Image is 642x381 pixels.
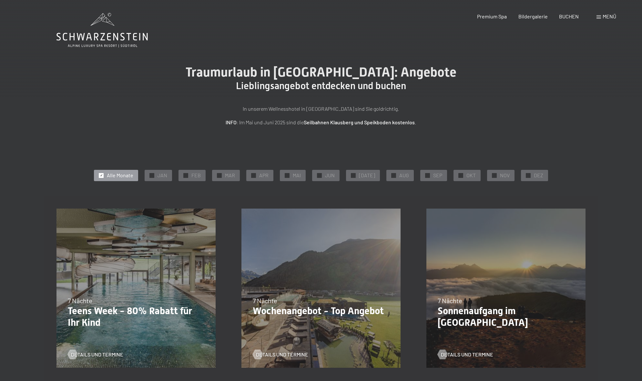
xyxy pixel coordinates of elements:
[160,118,483,127] p: : Im Mai und Juni 2025 sind die .
[226,119,237,125] strong: INFO
[252,173,255,178] span: ✓
[286,173,289,178] span: ✓
[160,105,483,113] p: In unserem Wellnesshotel in [GEOGRAPHIC_DATA] sind Sie goldrichtig.
[392,173,395,178] span: ✓
[438,351,493,358] a: Details und Termine
[68,297,92,304] span: 7 Nächte
[68,351,123,358] a: Details und Termine
[325,172,335,179] span: JUN
[225,172,235,179] span: MAR
[253,351,308,358] a: Details und Termine
[500,172,510,179] span: NOV
[68,305,204,328] p: Teens Week - 80% Rabatt für Ihr Kind
[477,13,507,19] a: Premium Spa
[256,351,308,358] span: Details und Termine
[304,119,415,125] strong: Seilbahnen Klausberg und Speikboden kostenlos
[253,305,389,317] p: Wochenangebot - Top Angebot
[107,172,133,179] span: Alle Monate
[493,173,496,178] span: ✓
[534,172,543,179] span: DEZ
[603,13,616,19] span: Menü
[426,173,429,178] span: ✓
[186,65,456,80] span: Traumurlaub in [GEOGRAPHIC_DATA]: Angebote
[191,172,201,179] span: FEB
[518,13,548,19] a: Bildergalerie
[236,80,406,91] span: Lieblingsangebot entdecken und buchen
[433,172,442,179] span: SEP
[71,351,123,358] span: Details und Termine
[438,305,574,328] p: Sonnenaufgang im [GEOGRAPHIC_DATA]
[100,173,103,178] span: ✓
[438,297,462,304] span: 7 Nächte
[259,172,269,179] span: APR
[359,172,375,179] span: [DATE]
[466,172,476,179] span: OKT
[253,297,277,304] span: 7 Nächte
[185,173,187,178] span: ✓
[441,351,493,358] span: Details und Termine
[352,173,355,178] span: ✓
[460,173,462,178] span: ✓
[318,173,321,178] span: ✓
[151,173,153,178] span: ✓
[399,172,409,179] span: AUG
[218,173,221,178] span: ✓
[158,172,167,179] span: JAN
[293,172,301,179] span: MAI
[559,13,579,19] a: BUCHEN
[527,173,530,178] span: ✓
